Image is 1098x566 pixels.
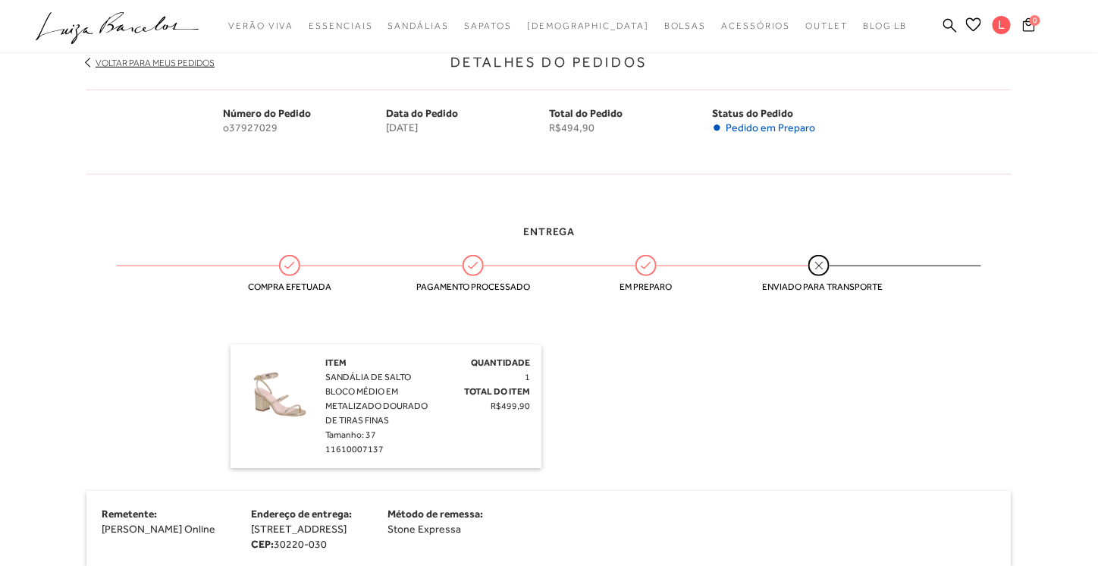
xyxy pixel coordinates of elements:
[102,508,157,520] span: Remetente:
[863,12,907,40] a: BLOG LB
[549,121,712,134] span: R$494,90
[242,356,318,432] img: SANDÁLIA DE SALTO BLOCO MÉDIO EM METALIZADO DOURADO DE TIRAS FINAS
[228,20,293,31] span: Verão Viva
[762,281,876,292] span: Enviado para transporte
[386,121,549,134] span: [DATE]
[471,357,530,368] span: Quantidade
[525,372,530,382] span: 1
[491,401,530,411] span: R$499,90
[722,20,791,31] span: Acessórios
[102,523,215,535] span: [PERSON_NAME] Online
[712,121,722,134] span: •
[388,12,449,40] a: categoryNavScreenReaderText
[325,372,428,426] span: SANDÁLIA DE SALTO BLOCO MÉDIO EM METALIZADO DOURADO DE TIRAS FINAS
[325,357,347,368] span: Item
[274,538,327,550] span: 30220-030
[228,12,293,40] a: categoryNavScreenReaderText
[993,16,1011,34] span: L
[464,20,512,31] span: Sapatos
[527,20,649,31] span: [DEMOGRAPHIC_DATA]
[251,508,352,520] span: Endereço de entrega:
[527,12,649,40] a: noSubCategoriesText
[464,12,512,40] a: categoryNavScreenReaderText
[712,107,793,119] span: Status do Pedido
[806,12,849,40] a: categoryNavScreenReaderText
[223,121,386,134] span: o37927029
[325,444,384,454] span: 11610007137
[325,429,376,440] span: Tamanho: 37
[86,52,1012,73] h3: Detalhes do Pedidos
[863,20,907,31] span: BLOG LB
[464,386,530,397] span: Total do Item
[664,12,707,40] a: categoryNavScreenReaderText
[523,225,575,237] span: Entrega
[387,523,461,535] span: Stone Expressa
[1018,17,1040,37] button: 0
[309,12,372,40] a: categoryNavScreenReaderText
[233,281,347,292] span: Compra efetuada
[664,20,707,31] span: Bolsas
[387,508,483,520] span: Método de remessa:
[589,281,703,292] span: Em preparo
[96,58,215,68] a: Voltar para meus pedidos
[223,107,311,119] span: Número do Pedido
[251,538,274,550] strong: CEP:
[986,15,1018,39] button: L
[251,523,347,535] span: [STREET_ADDRESS]
[806,20,849,31] span: Outlet
[388,20,449,31] span: Sandálias
[726,121,815,134] span: Pedido em Preparo
[1030,15,1040,26] span: 0
[549,107,623,119] span: Total do Pedido
[309,20,372,31] span: Essenciais
[722,12,791,40] a: categoryNavScreenReaderText
[416,281,530,292] span: Pagamento processado
[386,107,458,119] span: Data do Pedido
